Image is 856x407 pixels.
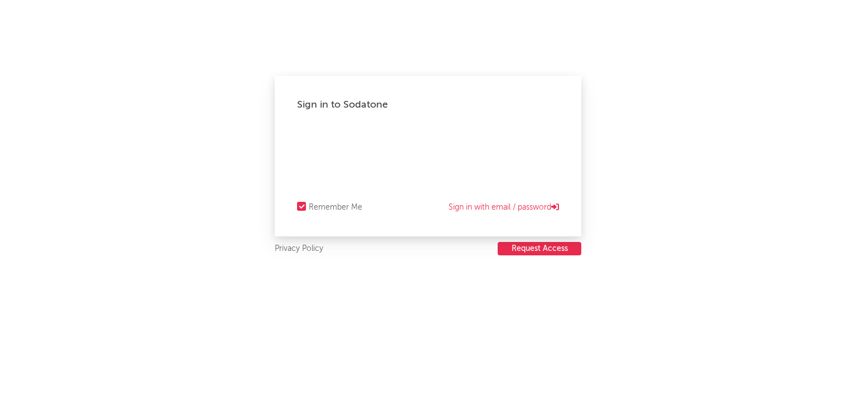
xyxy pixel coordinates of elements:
a: Request Access [498,242,581,256]
a: Sign in with email / password [449,201,559,214]
a: Privacy Policy [275,242,323,256]
div: Sign in to Sodatone [297,98,559,112]
div: Remember Me [309,201,362,214]
button: Request Access [498,242,581,255]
